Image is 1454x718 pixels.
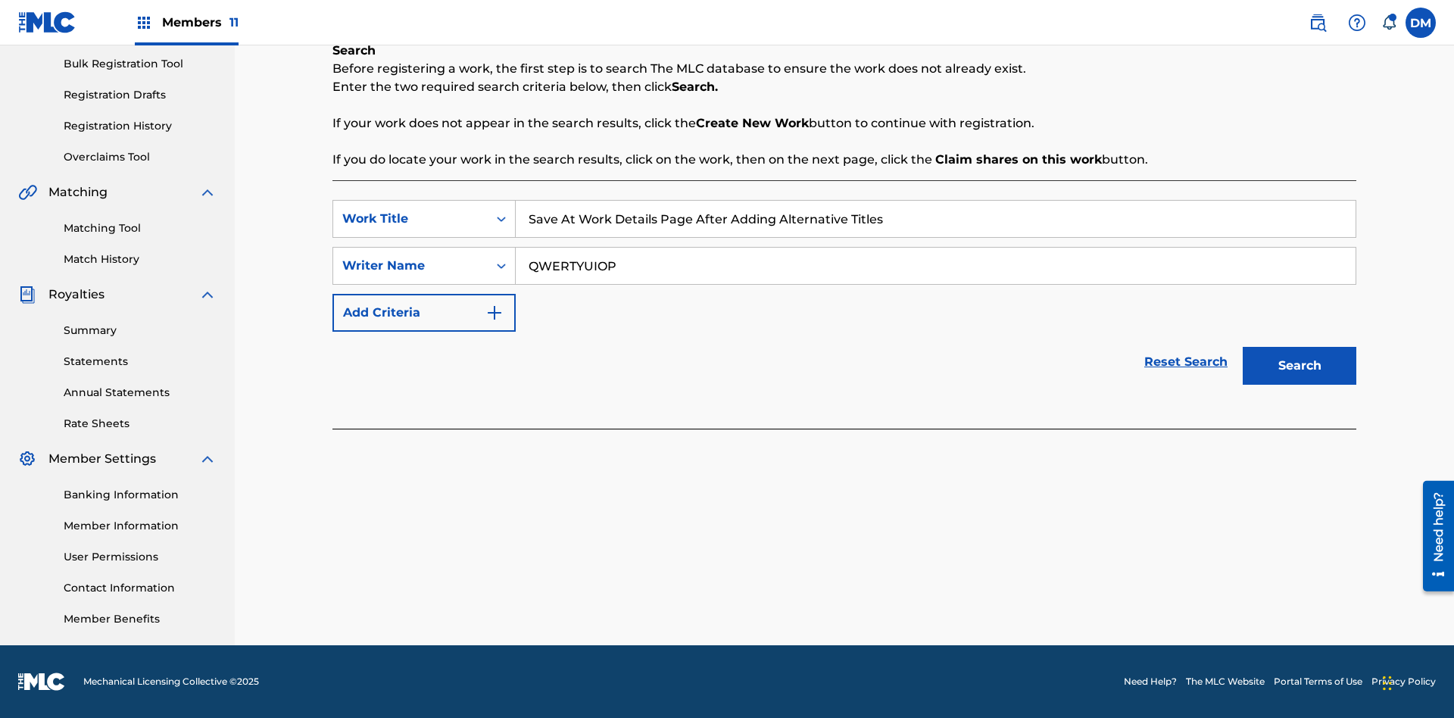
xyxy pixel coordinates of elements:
strong: Claim shares on this work [935,152,1102,167]
a: Banking Information [64,487,217,503]
a: Registration History [64,118,217,134]
img: Member Settings [18,450,36,468]
span: Member Settings [48,450,156,468]
img: search [1309,14,1327,32]
a: Privacy Policy [1371,675,1436,688]
a: Summary [64,323,217,339]
a: Overclaims Tool [64,149,217,165]
a: Public Search [1303,8,1333,38]
a: Registration Drafts [64,87,217,103]
a: Portal Terms of Use [1274,675,1362,688]
img: MLC Logo [18,11,76,33]
a: Need Help? [1124,675,1177,688]
div: Writer Name [342,257,479,275]
p: Enter the two required search criteria below, then click [332,78,1356,96]
strong: Create New Work [696,116,809,130]
div: Work Title [342,210,479,228]
a: Statements [64,354,217,370]
a: Bulk Registration Tool [64,56,217,72]
a: Contact Information [64,580,217,596]
img: help [1348,14,1366,32]
p: If you do locate your work in the search results, click on the work, then on the next page, click... [332,151,1356,169]
p: If your work does not appear in the search results, click the button to continue with registration. [332,114,1356,133]
span: Matching [48,183,108,201]
div: Drag [1383,660,1392,706]
b: Search [332,43,376,58]
img: Top Rightsholders [135,14,153,32]
a: Member Information [64,518,217,534]
img: 9d2ae6d4665cec9f34b9.svg [485,304,504,322]
iframe: Chat Widget [1378,645,1454,718]
span: Mechanical Licensing Collective © 2025 [83,675,259,688]
span: Members [162,14,239,31]
a: Annual Statements [64,385,217,401]
img: expand [198,183,217,201]
span: Royalties [48,286,105,304]
div: User Menu [1406,8,1436,38]
img: Royalties [18,286,36,304]
a: Member Benefits [64,611,217,627]
div: Help [1342,8,1372,38]
a: Rate Sheets [64,416,217,432]
a: User Permissions [64,549,217,565]
img: logo [18,673,65,691]
a: The MLC Website [1186,675,1265,688]
span: 11 [229,15,239,30]
button: Search [1243,347,1356,385]
p: Before registering a work, the first step is to search The MLC database to ensure the work does n... [332,60,1356,78]
a: Matching Tool [64,220,217,236]
img: Matching [18,183,37,201]
div: Notifications [1381,15,1396,30]
button: Add Criteria [332,294,516,332]
form: Search Form [332,200,1356,392]
strong: Search. [672,80,718,94]
img: expand [198,286,217,304]
a: Match History [64,251,217,267]
img: expand [198,450,217,468]
iframe: Resource Center [1412,475,1454,599]
a: Reset Search [1137,345,1235,379]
